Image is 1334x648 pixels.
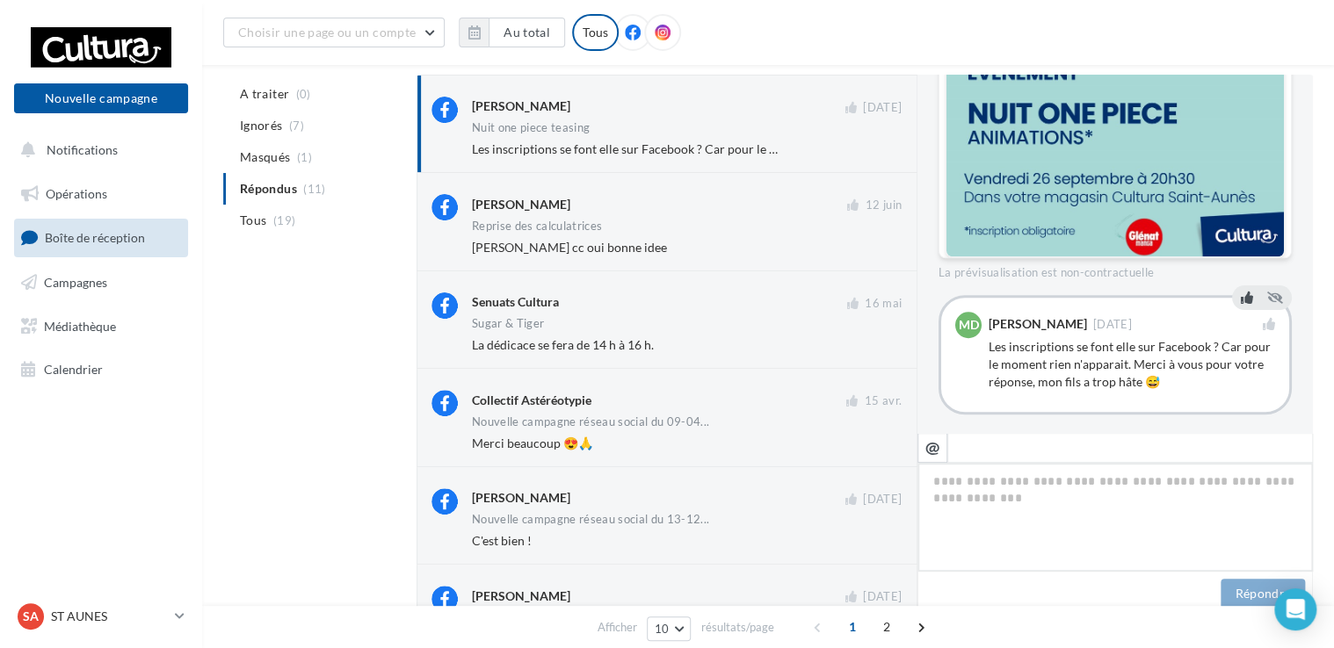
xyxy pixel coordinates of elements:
[472,587,570,605] div: [PERSON_NAME]
[472,318,544,329] div: Sugar & Tiger
[45,230,145,245] span: Boîte de réception
[647,616,692,641] button: 10
[51,608,168,625] p: ST AUNES
[572,14,619,51] div: Tous
[925,439,940,455] i: @
[472,293,559,311] div: Senuats Cultura
[11,264,192,301] a: Campagnes
[11,351,192,388] a: Calendrier
[1221,579,1305,608] button: Répondre
[472,337,654,352] span: La dédicace se fera de 14 h à 16 h.
[47,142,118,157] span: Notifications
[223,18,445,47] button: Choisir une page ou un compte
[240,85,289,103] span: A traiter
[14,83,188,113] button: Nouvelle campagne
[1274,588,1316,630] div: Open Intercom Messenger
[472,122,590,133] div: Nuit one piece teasing
[238,25,416,40] span: Choisir une page ou un compte
[866,198,902,213] span: 12 juin
[296,87,311,101] span: (0)
[873,613,901,641] span: 2
[240,117,282,134] span: Ignorés
[14,600,188,633] a: SA ST AUNES
[23,608,39,625] span: SA
[240,148,290,166] span: Masqués
[472,240,667,255] span: [PERSON_NAME] cc oui bonne idee
[472,196,570,213] div: [PERSON_NAME]
[838,613,866,641] span: 1
[489,18,565,47] button: Au total
[865,393,902,409] span: 15 avr.
[472,489,570,507] div: [PERSON_NAME]
[598,619,637,636] span: Afficher
[700,619,773,636] span: résultats/page
[472,533,532,548] span: C'est bien !
[11,308,192,345] a: Médiathèque
[1093,319,1132,330] span: [DATE]
[240,212,266,229] span: Tous
[44,362,103,377] span: Calendrier
[472,514,709,525] span: Nouvelle campagne réseau social du 13-12...
[917,433,947,463] button: @
[44,275,107,290] span: Campagnes
[273,213,295,227] span: (19)
[297,150,312,164] span: (1)
[472,436,593,450] span: Merci beaucoup 😍🙏
[46,186,107,201] span: Opérations
[472,392,591,409] div: Collectif Astéréotypie
[44,318,116,333] span: Médiathèque
[472,220,602,232] div: Reprise des calculatrices
[459,18,565,47] button: Au total
[11,219,192,256] a: Boîte de réception
[11,176,192,212] a: Opérations
[472,97,570,115] div: [PERSON_NAME]
[939,258,1292,281] div: La prévisualisation est non-contractuelle
[472,416,709,428] span: Nouvelle campagne réseau social du 09-04...
[865,296,902,312] span: 16 mai
[863,100,902,116] span: [DATE]
[655,622,670,636] span: 10
[989,318,1087,330] div: [PERSON_NAME]
[11,132,185,169] button: Notifications
[989,338,1275,391] div: Les inscriptions se font elle sur Facebook ? Car pour le moment rien n'apparait. Merci à vous pou...
[289,119,304,133] span: (7)
[472,141,1206,156] span: Les inscriptions se font elle sur Facebook ? Car pour le moment rien n'apparait. Merci à vous pou...
[863,589,902,605] span: [DATE]
[863,492,902,508] span: [DATE]
[959,316,979,334] span: MD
